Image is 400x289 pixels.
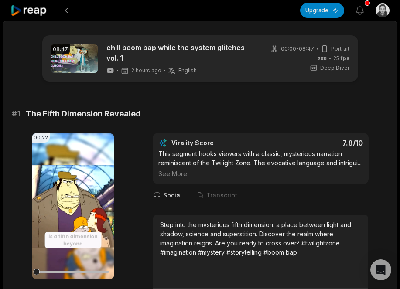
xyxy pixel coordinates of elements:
[131,67,161,74] span: 2 hours ago
[32,133,114,279] video: Your browser does not support mp4 format.
[158,169,363,178] div: See More
[341,55,349,61] span: fps
[106,42,257,63] a: chill boom bap while the system glitches vol. 1
[153,184,369,207] nav: Tabs
[163,191,182,200] span: Social
[160,220,361,257] div: Step into the mysterious fifth dimension: a place between light and shadow, science and superstit...
[331,45,349,53] span: Portrait
[12,108,21,120] span: # 1
[206,191,237,200] span: Transcript
[158,149,363,178] div: This segment hooks viewers with a classic, mysterious narration reminiscent of the Twilight Zone....
[300,3,344,18] button: Upgrade
[333,54,349,62] span: 25
[370,259,391,280] div: Open Intercom Messenger
[171,139,265,147] div: Virality Score
[269,139,363,147] div: 7.8 /10
[178,67,197,74] span: English
[320,64,349,72] span: Deep Diver
[26,108,141,120] span: The Fifth Dimension Revealed
[281,45,314,53] span: 00:00 - 08:47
